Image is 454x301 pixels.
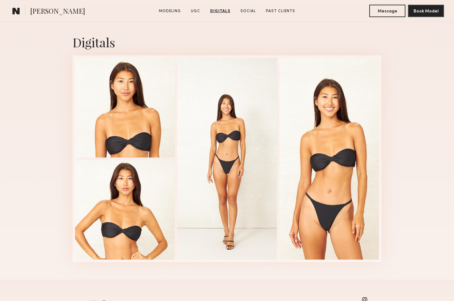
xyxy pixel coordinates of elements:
[238,8,258,14] a: Social
[369,5,405,17] button: Message
[73,34,381,50] div: Digitals
[408,8,444,13] a: Book Model
[208,8,233,14] a: Digitals
[188,8,203,14] a: UGC
[30,6,85,17] span: [PERSON_NAME]
[263,8,298,14] a: Past Clients
[408,5,444,17] button: Book Model
[156,8,183,14] a: Modeling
